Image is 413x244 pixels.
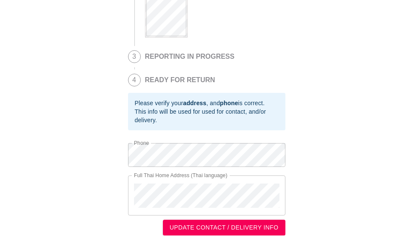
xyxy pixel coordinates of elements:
b: phone [220,100,238,106]
div: This info will be used for used for contact, and/or delivery. [135,107,279,124]
span: UPDATE CONTACT / DELIVERY INFO [170,222,279,233]
h2: REPORTING IN PROGRESS [145,53,235,60]
div: Please verify your , and is correct. [135,99,279,107]
span: 3 [128,51,140,63]
span: 4 [128,74,140,86]
h2: READY FOR RETURN [145,76,215,84]
button: UPDATE CONTACT / DELIVERY INFO [163,220,285,235]
b: address [183,100,206,106]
